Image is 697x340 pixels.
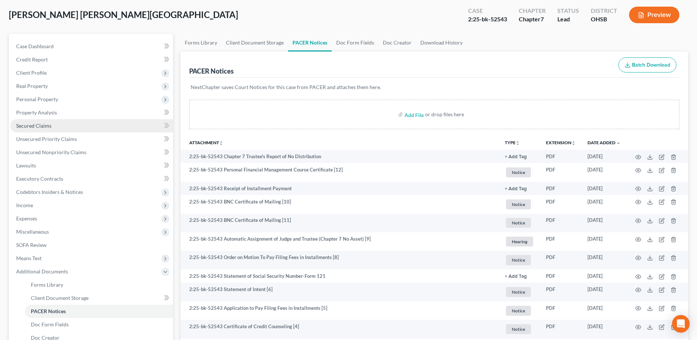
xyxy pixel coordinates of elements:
[540,163,582,182] td: PDF
[505,235,534,248] a: Hearing
[219,141,223,145] i: unfold_more
[25,305,173,318] a: PACER Notices
[222,34,288,52] a: Client Document Storage
[189,140,223,145] a: Attachmentunfold_more
[582,150,626,163] td: [DATE]
[505,273,534,280] a: + Add Tag
[189,67,234,75] div: PACER Notices
[505,286,534,298] a: Notice
[288,34,332,52] a: PACER Notices
[31,321,69,327] span: Doc Form Fields
[505,254,534,266] a: Notice
[468,15,507,24] div: 2:25-bk-52543
[582,232,626,251] td: [DATE]
[506,167,531,177] span: Notice
[505,323,534,335] a: Notice
[16,70,47,76] span: Client Profile
[582,269,626,283] td: [DATE]
[582,214,626,233] td: [DATE]
[31,281,63,288] span: Forms Library
[582,182,626,195] td: [DATE]
[540,269,582,283] td: PDF
[25,278,173,291] a: Forms Library
[180,34,222,52] a: Forms Library
[31,295,89,301] span: Client Document Storage
[540,283,582,301] td: PDF
[180,320,499,339] td: 2:25-bk-52543 Certificate of Credit Counseling [4]
[9,9,238,20] span: [PERSON_NAME] [PERSON_NAME][GEOGRAPHIC_DATA]
[180,232,499,251] td: 2:25-bk-52543 Automatic Assignment of Judge and Trustee (Chapter 7 No Asset) [9]
[540,232,582,251] td: PDF
[16,215,37,222] span: Expenses
[506,218,531,228] span: Notice
[25,318,173,331] a: Doc Form Fields
[632,62,670,68] span: Batch Download
[540,320,582,339] td: PDF
[180,269,499,283] td: 2:25-bk-52543 Statement of Social Security Number-Form 121
[180,195,499,214] td: 2:25-bk-52543 BNC Certificate of Mailing [10]
[582,320,626,339] td: [DATE]
[505,305,534,317] a: Notice
[506,237,533,247] span: Hearing
[191,84,678,91] p: NextChapter saves Court Notices for this case from PACER and attaches them here.
[16,123,51,129] span: Secured Claims
[540,214,582,233] td: PDF
[571,141,576,145] i: unfold_more
[416,34,467,52] a: Download History
[582,251,626,270] td: [DATE]
[505,274,527,279] button: + Add Tag
[16,149,86,155] span: Unsecured Nonpriority Claims
[588,140,621,145] a: Date Added expand_more
[10,146,173,159] a: Unsecured Nonpriority Claims
[16,96,58,102] span: Personal Property
[425,111,464,118] div: or drop files here
[180,301,499,320] td: 2:25-bk-52543 Application to Pay Filing Fees in Installments [5]
[515,141,520,145] i: unfold_more
[582,283,626,301] td: [DATE]
[506,324,531,334] span: Notice
[672,315,690,333] div: Open Intercom Messenger
[505,185,534,192] a: + Add Tag
[16,56,48,63] span: Credit Report
[519,15,546,24] div: Chapter
[591,15,617,24] div: OHSB
[505,153,534,160] a: + Add Tag
[180,251,499,270] td: 2:25-bk-52543 Order on Motion To Pay Filing Fees in Installments [8]
[16,176,63,182] span: Executory Contracts
[180,150,499,163] td: 2:25-bk-52543 Chapter 7 Trustee's Report of No Distribution
[10,53,173,66] a: Credit Report
[16,162,36,169] span: Lawsuits
[378,34,416,52] a: Doc Creator
[582,301,626,320] td: [DATE]
[505,166,534,178] a: Notice
[16,268,68,275] span: Additional Documents
[25,291,173,305] a: Client Document Storage
[10,172,173,185] a: Executory Contracts
[505,187,527,191] button: + Add Tag
[16,43,54,49] span: Case Dashboard
[616,141,621,145] i: expand_more
[10,132,173,146] a: Unsecured Priority Claims
[546,140,576,145] a: Extensionunfold_more
[180,283,499,301] td: 2:25-bk-52543 Statement of Intent [6]
[31,308,66,314] span: PACER Notices
[506,306,531,316] span: Notice
[540,150,582,163] td: PDF
[506,287,531,297] span: Notice
[591,7,617,15] div: District
[10,40,173,53] a: Case Dashboard
[618,57,676,73] button: Batch Download
[10,159,173,172] a: Lawsuits
[540,182,582,195] td: PDF
[540,251,582,270] td: PDF
[10,106,173,119] a: Property Analysis
[519,7,546,15] div: Chapter
[505,155,527,159] button: + Add Tag
[582,163,626,182] td: [DATE]
[629,7,679,23] button: Preview
[16,242,47,248] span: SOFA Review
[10,238,173,252] a: SOFA Review
[180,214,499,233] td: 2:25-bk-52543 BNC Certificate of Mailing [11]
[180,182,499,195] td: 2:25-bk-52543 Receipt of Installment Payment
[332,34,378,52] a: Doc Form Fields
